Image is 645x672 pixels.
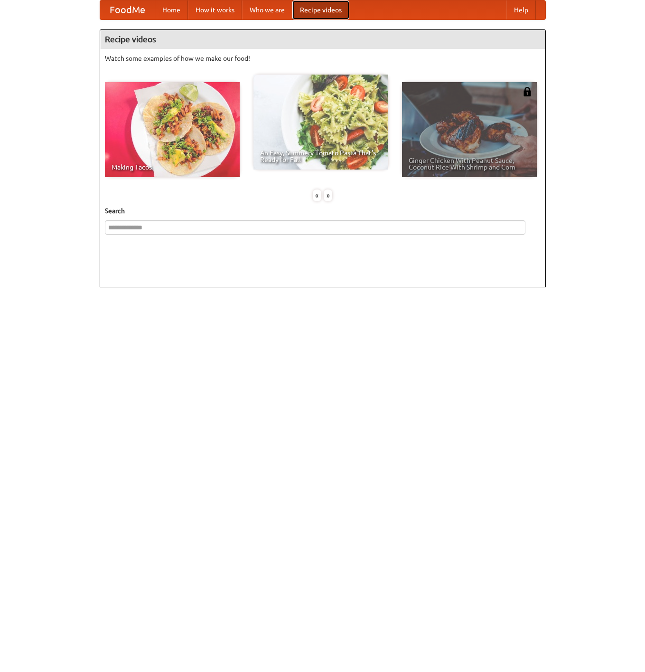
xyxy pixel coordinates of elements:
div: » [324,189,332,201]
a: FoodMe [100,0,155,19]
img: 483408.png [523,87,532,96]
h4: Recipe videos [100,30,545,49]
p: Watch some examples of how we make our food! [105,54,541,63]
a: Making Tacos [105,82,240,177]
span: Making Tacos [112,164,233,170]
a: Who we are [242,0,292,19]
span: An Easy, Summery Tomato Pasta That's Ready for Fall [260,150,382,163]
a: Home [155,0,188,19]
a: Recipe videos [292,0,349,19]
a: How it works [188,0,242,19]
a: An Easy, Summery Tomato Pasta That's Ready for Fall [253,75,388,170]
a: Help [506,0,536,19]
h5: Search [105,206,541,216]
div: « [313,189,321,201]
